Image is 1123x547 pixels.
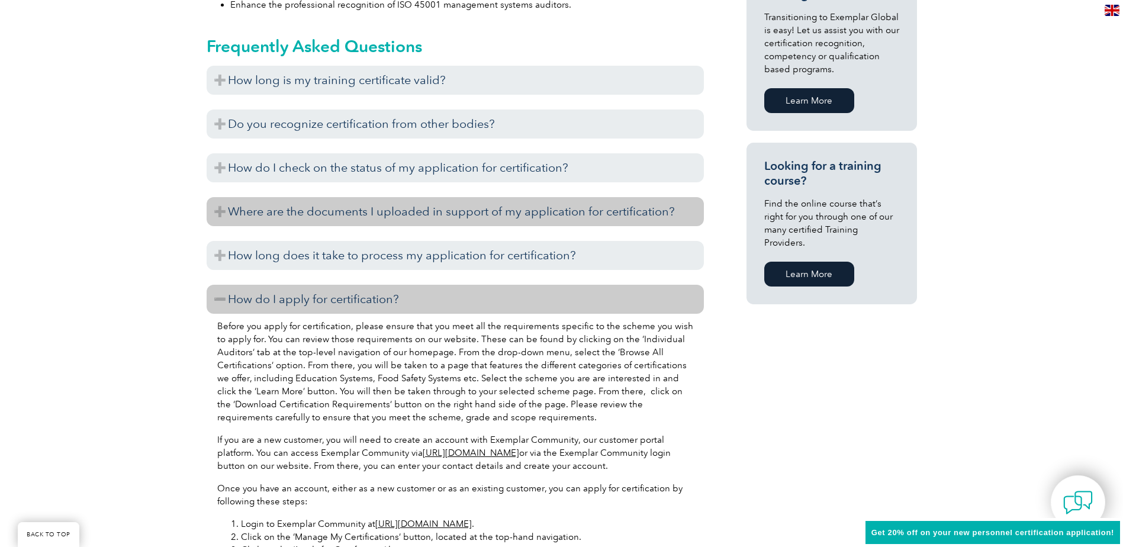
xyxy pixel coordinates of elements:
img: en [1105,5,1119,16]
a: Learn More [764,262,854,287]
li: Login to Exemplar Community at . [241,517,693,530]
img: contact-chat.png [1063,488,1093,517]
h2: Frequently Asked Questions [207,37,704,56]
a: Learn More [764,88,854,113]
span: Get 20% off on your new personnel certification application! [871,528,1114,537]
h3: Do you recognize certification from other bodies? [207,110,704,139]
h3: How do I apply for certification? [207,285,704,314]
li: Click on the ‘Manage My Certifications’ button, located at the top-hand navigation. [241,530,693,543]
p: Once you have an account, either as a new customer or as an existing customer, you can apply for ... [217,482,693,508]
p: If you are a new customer, you will need to create an account with Exemplar Community, our custom... [217,433,693,472]
a: [URL][DOMAIN_NAME] [375,519,472,529]
h3: Looking for a training course? [764,159,899,188]
h3: Where are the documents I uploaded in support of my application for certification? [207,197,704,226]
p: Transitioning to Exemplar Global is easy! Let us assist you with our certification recognition, c... [764,11,899,76]
a: BACK TO TOP [18,522,79,547]
p: Before you apply for certification, please ensure that you meet all the requirements specific to ... [217,320,693,424]
a: [URL][DOMAIN_NAME] [423,448,519,458]
h3: How do I check on the status of my application for certification? [207,153,704,182]
h3: How long is my training certificate valid? [207,66,704,95]
h3: How long does it take to process my application for certification? [207,241,704,270]
p: Find the online course that’s right for you through one of our many certified Training Providers. [764,197,899,249]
